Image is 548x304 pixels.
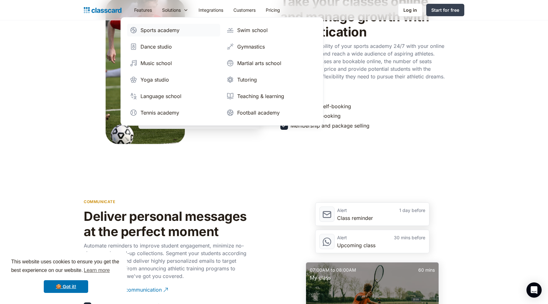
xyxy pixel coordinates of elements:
a: Music school [127,57,220,69]
a: Customers [228,3,261,17]
a: Start for free [426,4,464,16]
a: learn more about cookies [83,266,111,275]
a: Gymnastics [224,40,317,53]
div: Alert [337,207,381,214]
div: Tutoring [237,76,257,83]
a: Football academy [224,106,317,119]
span: This website uses cookies to ensure you get the best experience on our website. [11,258,121,275]
div: Class reminder [337,214,425,222]
div: Start for free [431,7,459,13]
div: 1 day before [381,207,425,214]
div: 07:00AM to 08:00AM [310,266,372,274]
a: Personalize your communication [84,281,249,299]
div: Martial arts school [237,59,281,67]
a: Sports academy [127,24,220,36]
div: Log in [403,7,417,13]
div: Solutions [162,7,181,13]
a: Martial arts school [224,57,317,69]
a: Features [129,3,157,17]
a: Tutoring [224,73,317,86]
a: Teaching & learning [224,90,317,102]
a: Integrations [193,3,228,17]
a: Dance studio [127,40,220,53]
p: Maximize the visibility of your sports academy 24/7 with your online booking website and reach a ... [280,42,445,80]
a: Tennis academy [127,106,220,119]
div: Membership and package selling [290,122,369,129]
div: Swim school [237,26,268,34]
div: Alert [337,234,381,241]
p: Automate reminders to improve student engagement, minimize no-shows, and speed-up collections. Se... [84,242,249,280]
a: dismiss cookie message [44,280,88,293]
div: Yoga studio [140,76,169,83]
div: Dance studio [140,43,172,50]
div: Tennis academy [140,109,179,116]
div: Football academy [237,109,280,116]
div: 30 mins before [381,234,425,241]
div: cookieconsent [5,252,127,299]
div: Teaching & learning [237,92,284,100]
nav: Solutions [121,17,323,126]
div: Solutions [157,3,193,17]
div: Upcoming class [337,241,425,249]
div: My class [310,274,435,281]
a: Yoga studio [127,73,220,86]
a: Logo [84,6,121,15]
div: 60 mins [372,266,435,274]
a: Pricing [261,3,285,17]
a: See examples [280,82,445,99]
div: Open Intercom Messenger [526,282,542,298]
h2: Deliver personal messages at the perfect moment [84,209,249,239]
div: Gymnastics [237,43,265,50]
div: Language school [140,92,181,100]
div: Sports academy [140,26,179,34]
p: communicate [84,199,115,205]
div: Music school [140,59,172,67]
a: Log in [398,3,422,17]
a: Language school [127,90,220,102]
a: Swim school [224,24,317,36]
